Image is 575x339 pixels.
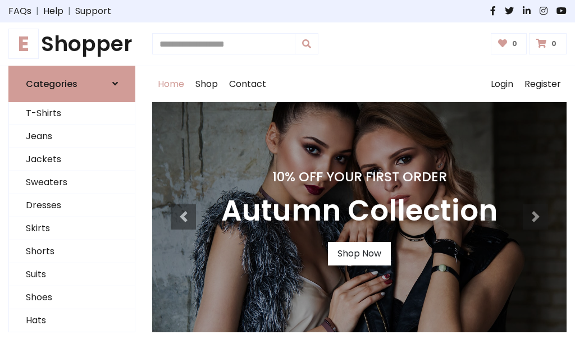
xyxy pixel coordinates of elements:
[190,66,223,102] a: Shop
[549,39,559,49] span: 0
[9,125,135,148] a: Jeans
[43,4,63,18] a: Help
[9,148,135,171] a: Jackets
[26,79,77,89] h6: Categories
[9,102,135,125] a: T-Shirts
[75,4,111,18] a: Support
[9,194,135,217] a: Dresses
[9,240,135,263] a: Shorts
[9,309,135,332] a: Hats
[8,66,135,102] a: Categories
[485,66,519,102] a: Login
[8,4,31,18] a: FAQs
[9,263,135,286] a: Suits
[491,33,527,54] a: 0
[9,217,135,240] a: Skirts
[221,169,498,185] h4: 10% Off Your First Order
[529,33,567,54] a: 0
[63,4,75,18] span: |
[519,66,567,102] a: Register
[221,194,498,228] h3: Autumn Collection
[31,4,43,18] span: |
[8,31,135,57] a: EShopper
[509,39,520,49] span: 0
[8,29,39,59] span: E
[9,286,135,309] a: Shoes
[223,66,272,102] a: Contact
[8,31,135,57] h1: Shopper
[328,242,391,265] a: Shop Now
[9,171,135,194] a: Sweaters
[152,66,190,102] a: Home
